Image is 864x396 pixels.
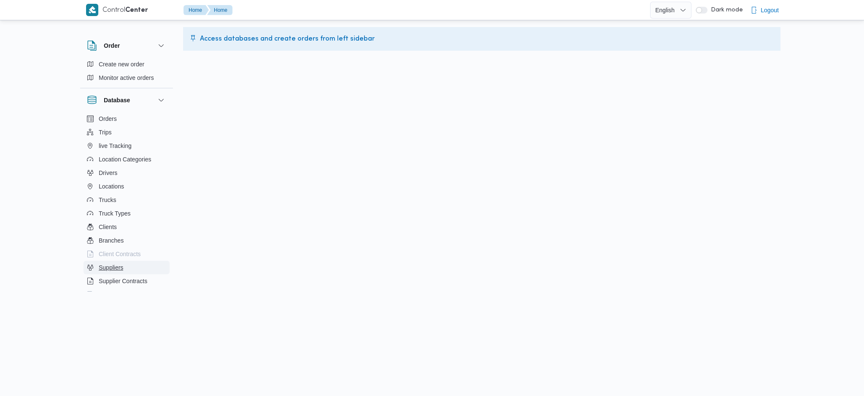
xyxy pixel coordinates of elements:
[99,262,123,273] span: Suppliers
[99,249,141,259] span: Client Contracts
[747,2,782,19] button: Logout
[87,41,166,51] button: Order
[84,126,170,139] button: Trips
[125,7,148,14] b: Center
[99,154,151,164] span: Location Categories
[84,207,170,220] button: Truck Types
[184,5,209,15] button: Home
[761,5,779,15] span: Logout
[84,288,170,301] button: Devices
[84,274,170,288] button: Supplier Contracts
[84,166,170,180] button: Drivers
[84,153,170,166] button: Location Categories
[84,234,170,247] button: Branches
[99,195,116,205] span: Trucks
[99,222,117,232] span: Clients
[84,57,170,71] button: Create new order
[99,181,124,191] span: Locations
[200,34,375,44] span: Access databases and create orders from left sidebar
[99,114,117,124] span: Orders
[87,95,166,105] button: Database
[707,7,743,14] span: Dark mode
[207,5,232,15] button: Home
[84,193,170,207] button: Trucks
[84,112,170,126] button: Orders
[99,59,144,69] span: Create new order
[99,276,147,286] span: Supplier Contracts
[86,4,98,16] img: X8yXhbKr1z7QwAAAABJRU5ErkJggg==
[104,95,130,105] h3: Database
[99,168,117,178] span: Drivers
[99,73,154,83] span: Monitor active orders
[84,180,170,193] button: Locations
[84,139,170,153] button: live Tracking
[84,220,170,234] button: Clients
[84,261,170,274] button: Suppliers
[99,208,130,218] span: Truck Types
[99,127,112,137] span: Trips
[84,247,170,261] button: Client Contracts
[80,57,173,88] div: Order
[99,289,120,300] span: Devices
[80,112,173,295] div: Database
[84,71,170,85] button: Monitor active orders
[99,141,132,151] span: live Tracking
[99,235,124,246] span: Branches
[104,41,120,51] h3: Order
